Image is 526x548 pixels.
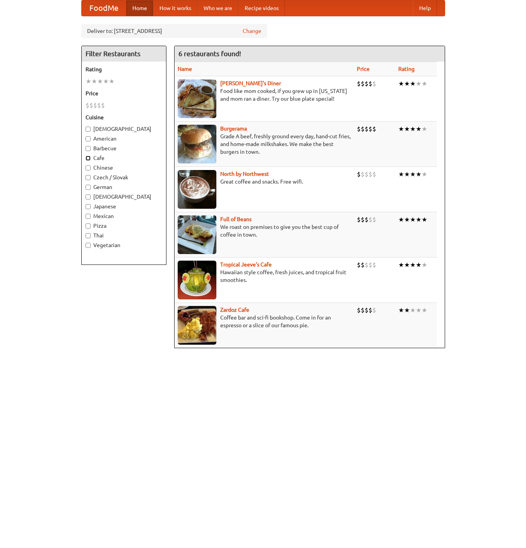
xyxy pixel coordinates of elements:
[220,261,272,268] a: Tropical Jeeve's Cafe
[410,306,416,314] li: ★
[86,243,91,248] input: Vegetarian
[197,0,238,16] a: Who we are
[416,215,421,224] li: ★
[357,125,361,133] li: $
[421,261,427,269] li: ★
[178,66,192,72] a: Name
[357,306,361,314] li: $
[421,215,427,224] li: ★
[86,136,91,141] input: American
[86,156,91,161] input: Cafe
[361,79,365,88] li: $
[178,79,216,118] img: sallys.jpg
[421,125,427,133] li: ★
[109,77,115,86] li: ★
[238,0,285,16] a: Recipe videos
[410,79,416,88] li: ★
[91,77,97,86] li: ★
[178,306,216,345] img: zardoz.jpg
[372,79,376,88] li: $
[398,125,404,133] li: ★
[361,125,365,133] li: $
[86,165,91,170] input: Chinese
[178,170,216,209] img: north.jpg
[404,125,410,133] li: ★
[416,125,421,133] li: ★
[86,222,162,230] label: Pizza
[365,79,368,88] li: $
[86,185,91,190] input: German
[416,261,421,269] li: ★
[361,261,365,269] li: $
[178,178,351,186] p: Great coffee and snacks. Free wifi.
[178,268,351,284] p: Hawaiian style coffee, fresh juices, and tropical fruit smoothies.
[357,261,361,269] li: $
[410,215,416,224] li: ★
[97,101,101,110] li: $
[372,125,376,133] li: $
[357,79,361,88] li: $
[365,125,368,133] li: $
[89,101,93,110] li: $
[421,170,427,179] li: ★
[413,0,437,16] a: Help
[410,170,416,179] li: ★
[368,79,372,88] li: $
[365,170,368,179] li: $
[86,183,162,191] label: German
[368,170,372,179] li: $
[220,216,252,222] b: Full of Beans
[368,306,372,314] li: $
[398,170,404,179] li: ★
[103,77,109,86] li: ★
[365,215,368,224] li: $
[410,261,416,269] li: ★
[86,203,162,210] label: Japanese
[86,232,162,239] label: Thai
[421,79,427,88] li: ★
[86,164,162,172] label: Chinese
[416,306,421,314] li: ★
[86,125,162,133] label: [DEMOGRAPHIC_DATA]
[220,171,269,177] a: North by Northwest
[361,215,365,224] li: $
[86,154,162,162] label: Cafe
[220,307,249,313] a: Zardoz Cafe
[368,215,372,224] li: $
[86,144,162,152] label: Barbecue
[372,306,376,314] li: $
[372,261,376,269] li: $
[86,77,91,86] li: ★
[86,233,91,238] input: Thai
[361,306,365,314] li: $
[178,50,241,57] ng-pluralize: 6 restaurants found!
[421,306,427,314] li: ★
[365,261,368,269] li: $
[86,193,162,201] label: [DEMOGRAPHIC_DATA]
[101,101,105,110] li: $
[404,306,410,314] li: ★
[97,77,103,86] li: ★
[86,175,91,180] input: Czech / Slovak
[220,80,281,86] a: [PERSON_NAME]'s Diner
[368,125,372,133] li: $
[220,125,247,132] a: Burgerama
[178,125,216,163] img: burgerama.jpg
[398,79,404,88] li: ★
[86,212,162,220] label: Mexican
[365,306,368,314] li: $
[86,214,91,219] input: Mexican
[404,215,410,224] li: ★
[404,170,410,179] li: ★
[404,79,410,88] li: ★
[416,170,421,179] li: ★
[81,24,267,38] div: Deliver to: [STREET_ADDRESS]
[178,223,351,239] p: We roast on premises to give you the best cup of coffee in town.
[86,241,162,249] label: Vegetarian
[86,127,91,132] input: [DEMOGRAPHIC_DATA]
[361,170,365,179] li: $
